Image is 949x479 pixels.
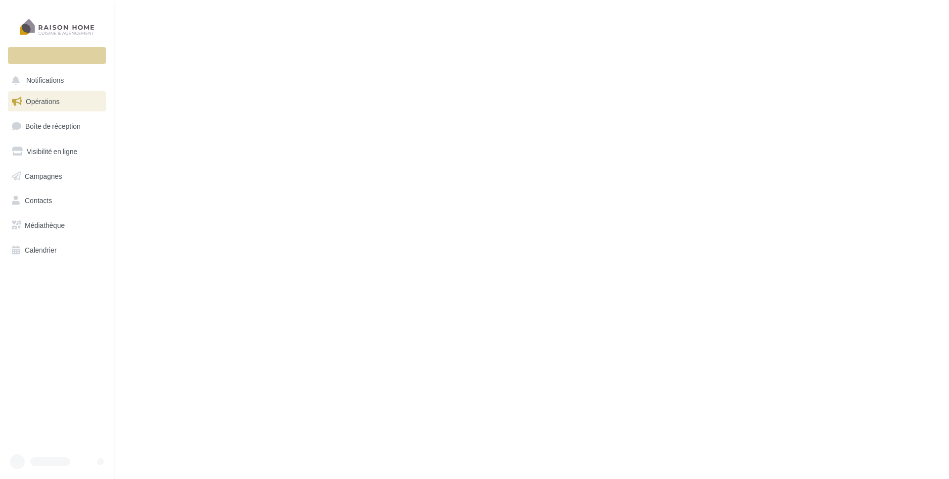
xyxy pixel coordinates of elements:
a: Opérations [6,91,108,112]
span: Calendrier [25,246,57,254]
span: Campagnes [25,171,62,180]
span: Médiathèque [25,221,65,229]
span: Visibilité en ligne [27,147,77,156]
a: Contacts [6,190,108,211]
a: Calendrier [6,240,108,261]
span: Notifications [26,76,64,85]
div: Nouvelle campagne [8,47,106,64]
a: Boîte de réception [6,115,108,137]
span: Boîte de réception [25,122,81,130]
span: Opérations [26,97,59,106]
a: Visibilité en ligne [6,141,108,162]
a: Médiathèque [6,215,108,236]
a: Campagnes [6,166,108,187]
span: Contacts [25,196,52,205]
